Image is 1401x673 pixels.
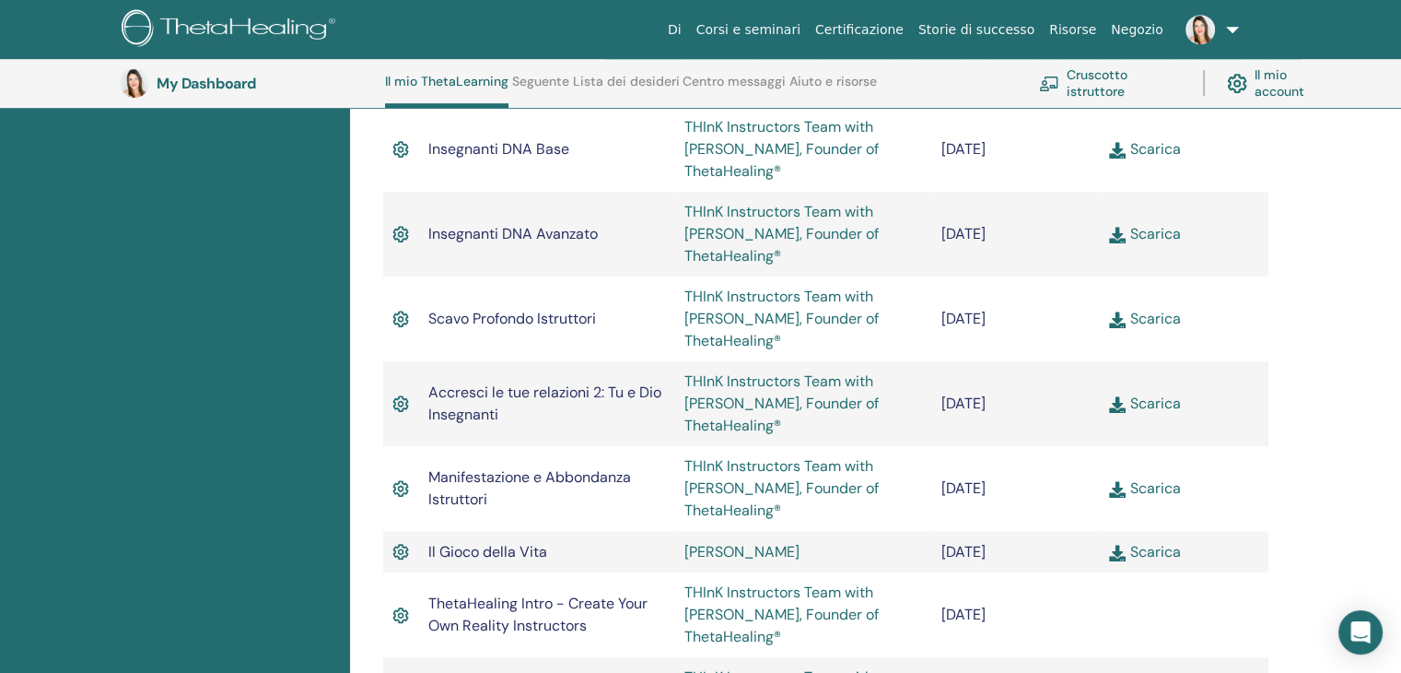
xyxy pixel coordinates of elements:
[932,446,1101,531] td: [DATE]
[428,594,648,635] span: ThetaHealing Intro - Create Your Own Reality Instructors
[1109,394,1180,413] a: Scarica
[392,540,409,564] img: Active Certificate
[428,542,547,561] span: Il Gioco della Vita
[684,202,879,266] a: THInK Instructors Team with [PERSON_NAME], Founder of ThetaHealing®
[1109,545,1126,561] img: download.svg
[392,222,409,246] img: Active Certificate
[1109,309,1180,328] a: Scarica
[1042,13,1103,47] a: Risorse
[932,107,1101,192] td: [DATE]
[1109,478,1180,498] a: Scarica
[1109,227,1126,243] img: download.svg
[932,531,1101,573] td: [DATE]
[392,137,409,161] img: Active Certificate
[122,9,342,51] img: logo.png
[428,309,596,328] span: Scavo Profondo Istruttori
[1109,396,1126,413] img: download.svg
[1185,15,1215,44] img: default.jpg
[428,383,661,424] span: Accresci le tue relazioni 2: Tu e Dio Insegnanti
[392,477,409,501] img: Active Certificate
[120,68,149,98] img: default.jpg
[392,604,409,628] img: Active Certificate
[385,74,508,108] a: Il mio ThetaLearning
[157,75,341,92] h3: My Dashboard
[932,573,1101,657] td: [DATE]
[1039,63,1181,103] a: Cruscotto istruttore
[1109,224,1180,243] a: Scarica
[932,192,1101,277] td: [DATE]
[1039,76,1059,91] img: chalkboard-teacher.svg
[428,139,569,159] span: Insegnanti DNA Base
[1109,139,1180,159] a: Scarica
[1338,610,1383,655] div: Open Intercom Messenger
[1109,542,1180,561] a: Scarica
[684,583,879,646] a: THInK Instructors Team with [PERSON_NAME], Founder of ThetaHealing®
[789,74,877,103] a: Aiuto e risorse
[1109,312,1126,328] img: download.svg
[428,224,598,243] span: Insegnanti DNA Avanzato
[1227,69,1247,99] img: cog.svg
[1109,481,1126,498] img: download.svg
[684,542,800,561] a: [PERSON_NAME]
[911,13,1042,47] a: Storie di successo
[684,287,879,350] a: THInK Instructors Team with [PERSON_NAME], Founder of ThetaHealing®
[428,467,631,509] span: Manifestazione e Abbondanza Istruttori
[1103,13,1170,47] a: Negozio
[932,277,1101,361] td: [DATE]
[808,13,911,47] a: Certificazione
[392,392,409,416] img: Active Certificate
[660,13,689,47] a: Di
[689,13,808,47] a: Corsi e seminari
[684,372,879,435] a: THInK Instructors Team with [PERSON_NAME], Founder of ThetaHealing®
[1109,142,1126,159] img: download.svg
[1227,63,1334,103] a: Il mio account
[512,74,569,103] a: Seguente
[392,307,409,331] img: Active Certificate
[684,117,879,181] a: THInK Instructors Team with [PERSON_NAME], Founder of ThetaHealing®
[684,456,879,520] a: THInK Instructors Team with [PERSON_NAME], Founder of ThetaHealing®
[573,74,680,103] a: Lista dei desideri
[683,74,786,103] a: Centro messaggi
[932,361,1101,446] td: [DATE]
